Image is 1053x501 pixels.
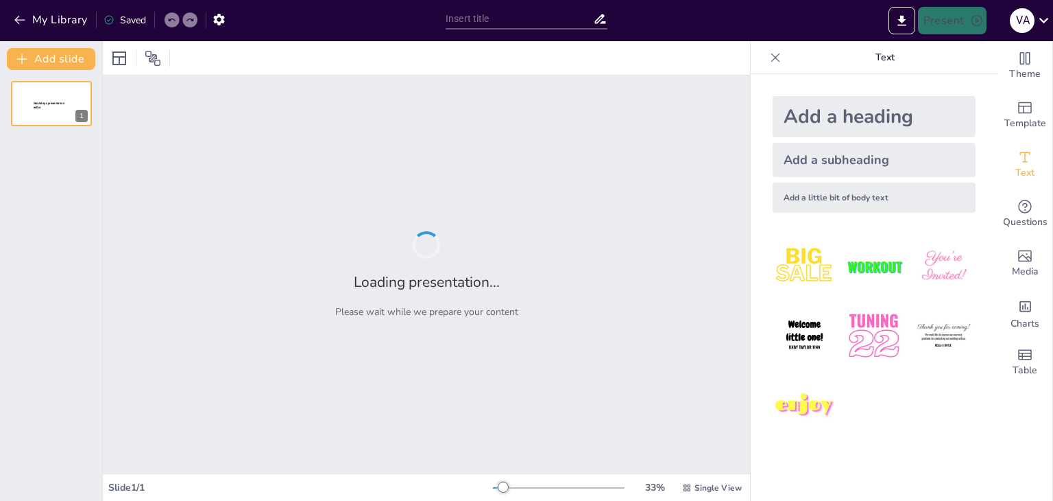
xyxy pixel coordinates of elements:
div: 1 [11,81,92,126]
p: Text [786,41,984,74]
div: Slide 1 / 1 [108,481,493,494]
div: Add a table [997,338,1052,387]
div: V A [1010,8,1034,33]
div: Add charts and graphs [997,288,1052,338]
span: Position [145,50,161,67]
img: 1.jpeg [773,235,836,299]
button: Present [918,7,987,34]
div: Add a little bit of body text [773,183,976,213]
div: Change the overall theme [997,41,1052,91]
div: Add a heading [773,96,976,137]
span: Media [1012,264,1039,279]
div: Saved [104,14,146,27]
span: Theme [1009,67,1041,82]
img: 4.jpeg [773,304,836,368]
div: 1 [75,110,88,122]
button: Export to PowerPoint [888,7,915,34]
span: Template [1004,116,1046,131]
img: 3.jpeg [912,235,976,299]
img: 6.jpeg [912,304,976,368]
input: Insert title [446,9,593,29]
img: 2.jpeg [842,235,906,299]
div: Add images, graphics, shapes or video [997,239,1052,288]
div: Add a subheading [773,143,976,177]
span: Text [1015,165,1034,180]
div: 33 % [638,481,671,494]
img: 5.jpeg [842,304,906,368]
span: Charts [1010,316,1039,331]
span: Single View [694,482,742,493]
span: Questions [1003,215,1048,230]
button: Add slide [7,48,95,70]
span: Sendsteps presentation editor [34,102,64,109]
div: Get real-time input from your audience [997,189,1052,239]
img: 7.jpeg [773,374,836,438]
div: Add ready made slides [997,91,1052,140]
p: Please wait while we prepare your content [335,305,518,318]
button: V A [1010,7,1034,34]
button: My Library [10,9,93,31]
span: Table [1013,363,1037,378]
div: Add text boxes [997,140,1052,189]
h2: Loading presentation... [354,272,500,292]
div: Layout [108,47,130,69]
